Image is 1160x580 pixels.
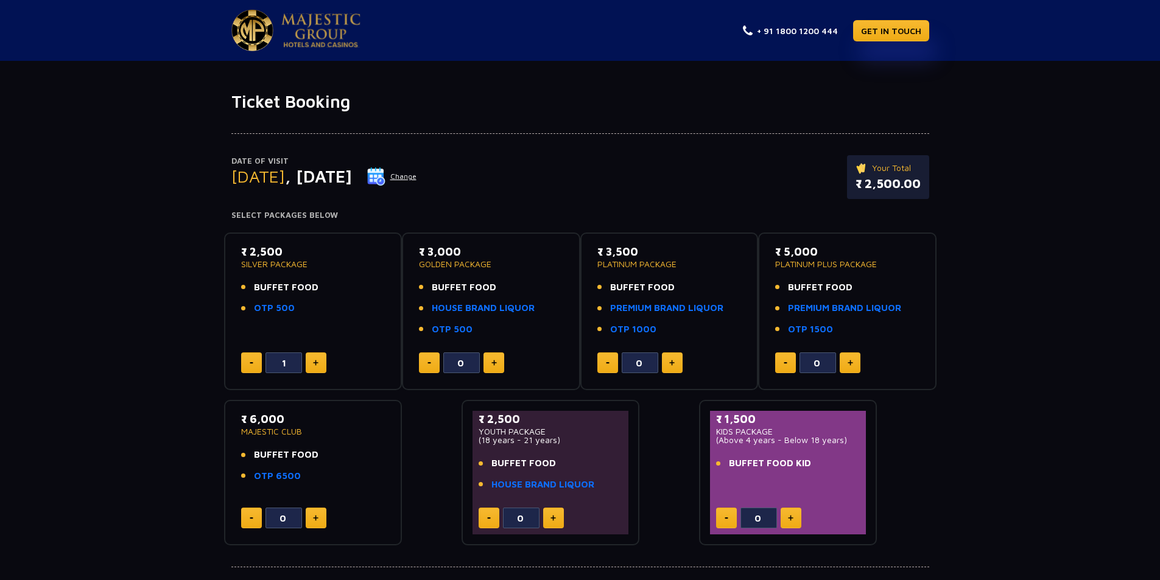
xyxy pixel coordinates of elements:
img: minus [725,517,728,519]
p: MAJESTIC CLUB [241,427,385,436]
img: plus [550,515,556,521]
span: BUFFET FOOD [432,281,496,295]
p: SILVER PACKAGE [241,260,385,268]
img: plus [313,360,318,366]
p: ₹ 3,500 [597,243,742,260]
p: KIDS PACKAGE [716,427,860,436]
h1: Ticket Booking [231,91,929,112]
p: ₹ 2,500 [479,411,623,427]
a: PREMIUM BRAND LIQUOR [610,301,723,315]
img: minus [784,362,787,364]
p: ₹ 3,000 [419,243,563,260]
span: BUFFET FOOD [254,448,318,462]
p: (Above 4 years - Below 18 years) [716,436,860,444]
button: Change [367,167,417,186]
img: ticket [856,161,868,175]
p: ₹ 2,500 [241,243,385,260]
img: plus [491,360,497,366]
a: OTP 500 [432,323,473,337]
a: OTP 1500 [788,323,833,337]
span: , [DATE] [285,166,352,186]
span: BUFFET FOOD [254,281,318,295]
p: PLATINUM PACKAGE [597,260,742,268]
a: PREMIUM BRAND LIQUOR [788,301,901,315]
p: Your Total [856,161,921,175]
a: OTP 1000 [610,323,656,337]
img: plus [788,515,793,521]
p: ₹ 6,000 [241,411,385,427]
a: + 91 1800 1200 444 [743,24,838,37]
img: plus [848,360,853,366]
p: Date of Visit [231,155,417,167]
p: ₹ 1,500 [716,411,860,427]
img: minus [250,362,253,364]
img: Majestic Pride [281,13,360,47]
p: PLATINUM PLUS PACKAGE [775,260,919,268]
span: BUFFET FOOD KID [729,456,811,470]
p: YOUTH PACKAGE [479,427,623,436]
a: OTP 500 [254,301,295,315]
span: BUFFET FOOD [610,281,675,295]
p: GOLDEN PACKAGE [419,260,563,268]
p: (18 years - 21 years) [479,436,623,444]
img: Majestic Pride [231,10,273,51]
img: minus [250,517,253,519]
a: GET IN TOUCH [853,20,929,41]
a: OTP 6500 [254,469,301,483]
p: ₹ 2,500.00 [856,175,921,193]
img: plus [669,360,675,366]
span: BUFFET FOOD [491,456,556,470]
span: BUFFET FOOD [788,281,852,295]
p: ₹ 5,000 [775,243,919,260]
span: [DATE] [231,166,285,186]
img: minus [427,362,431,364]
img: minus [487,517,491,519]
a: HOUSE BRAND LIQUOR [432,301,535,315]
h4: Select Packages Below [231,211,929,220]
img: minus [606,362,610,364]
img: plus [313,515,318,521]
a: HOUSE BRAND LIQUOR [491,478,594,492]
